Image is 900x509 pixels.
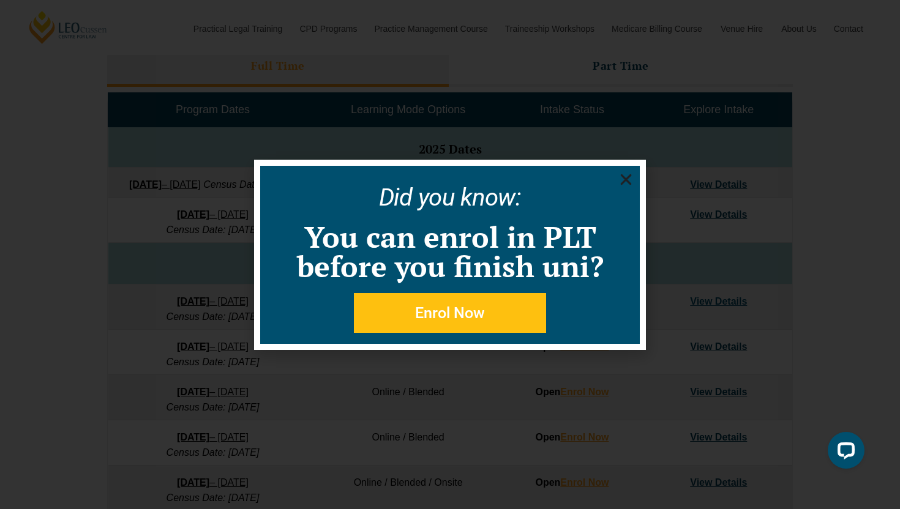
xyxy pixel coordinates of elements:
[354,293,546,333] a: Enrol Now
[618,172,634,187] a: Close
[415,305,485,321] span: Enrol Now
[379,183,522,212] a: Did you know:
[818,427,869,478] iframe: LiveChat chat widget
[297,217,604,286] a: You can enrol in PLT before you finish uni?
